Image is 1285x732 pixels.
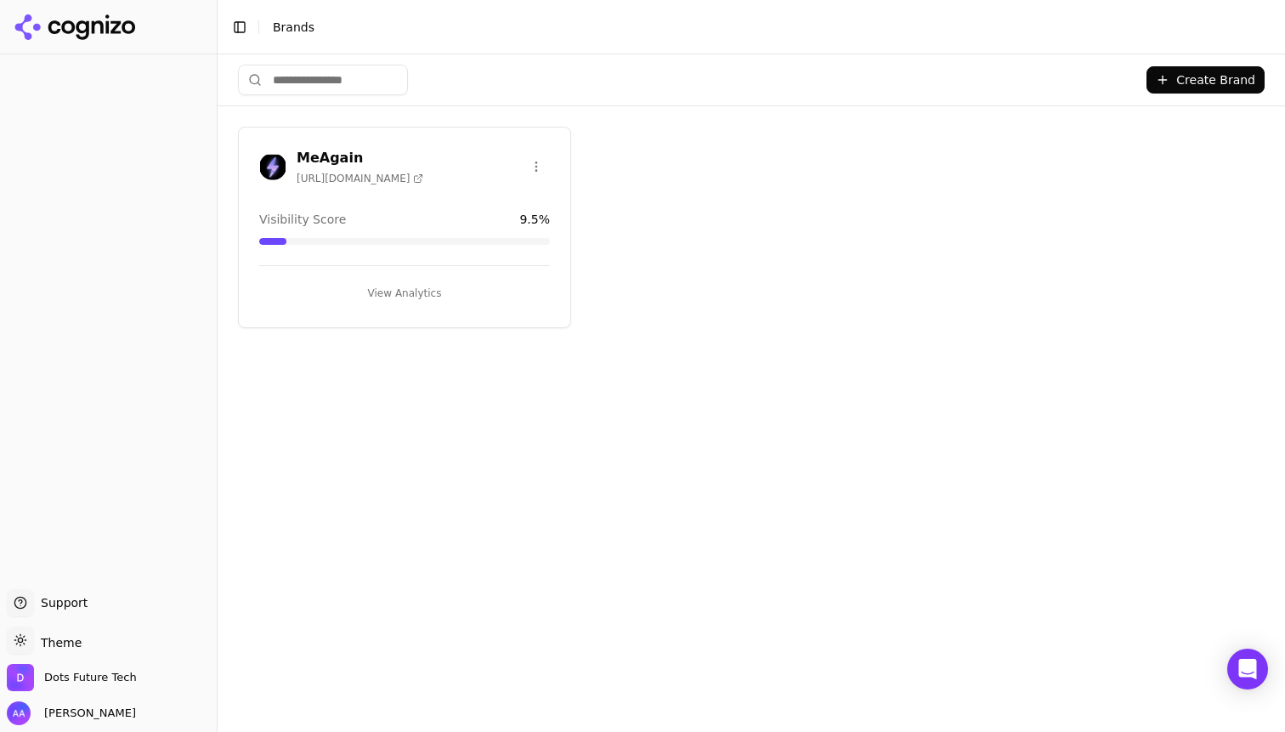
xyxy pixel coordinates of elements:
[273,19,1237,36] nav: breadcrumb
[519,211,550,228] span: 9.5 %
[1146,66,1265,94] button: Create Brand
[259,211,346,228] span: Visibility Score
[273,20,314,34] span: Brands
[34,594,88,611] span: Support
[259,280,550,307] button: View Analytics
[7,664,34,691] img: Dots Future Tech
[1227,649,1268,689] div: Open Intercom Messenger
[297,172,423,185] span: [URL][DOMAIN_NAME]
[7,701,31,725] img: Ameer Asghar
[7,664,137,691] button: Open organization switcher
[44,670,137,685] span: Dots Future Tech
[259,153,286,180] img: MeAgain
[297,148,423,168] h3: MeAgain
[37,706,136,721] span: [PERSON_NAME]
[34,636,82,650] span: Theme
[7,701,136,725] button: Open user button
